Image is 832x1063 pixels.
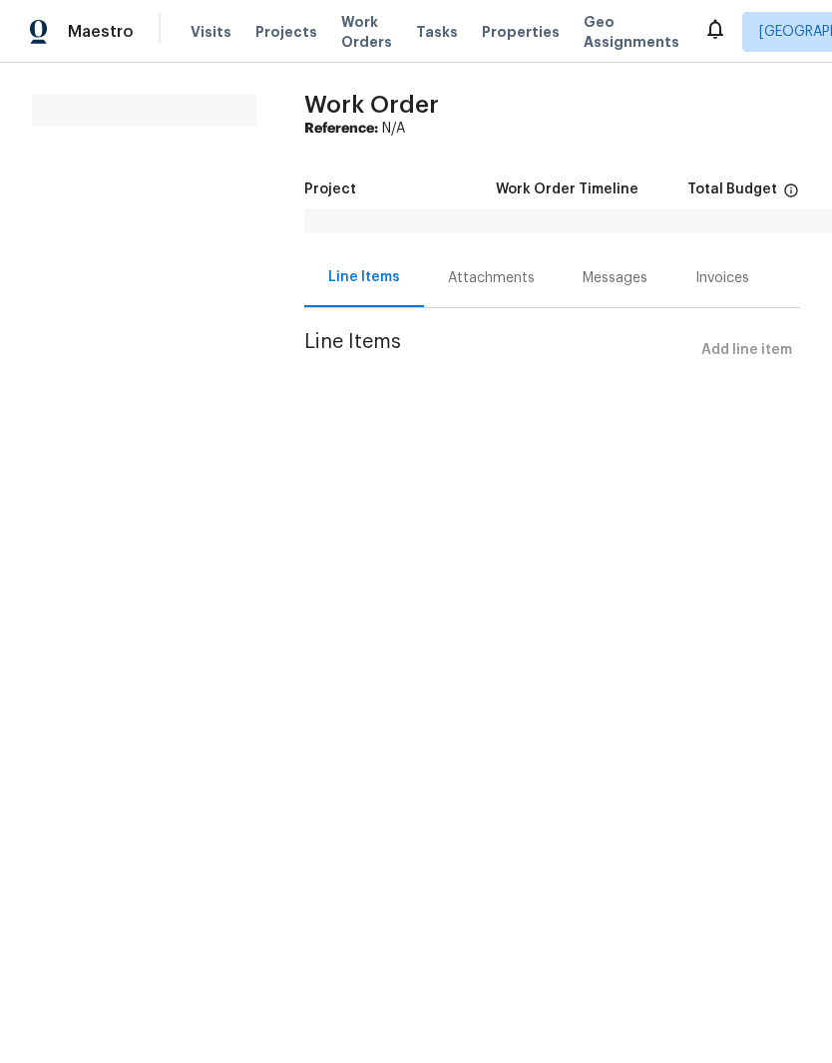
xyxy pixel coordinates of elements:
[304,332,693,369] span: Line Items
[191,22,231,42] span: Visits
[687,182,777,196] h5: Total Budget
[584,12,679,52] span: Geo Assignments
[482,22,560,42] span: Properties
[328,267,400,287] div: Line Items
[304,122,378,136] b: Reference:
[496,182,638,196] h5: Work Order Timeline
[68,22,134,42] span: Maestro
[695,268,749,288] div: Invoices
[255,22,317,42] span: Projects
[783,182,799,208] span: The total cost of line items that have been proposed by Opendoor. This sum includes line items th...
[583,268,647,288] div: Messages
[341,12,392,52] span: Work Orders
[304,93,439,117] span: Work Order
[416,25,458,39] span: Tasks
[304,119,800,139] div: N/A
[448,268,535,288] div: Attachments
[304,182,356,196] h5: Project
